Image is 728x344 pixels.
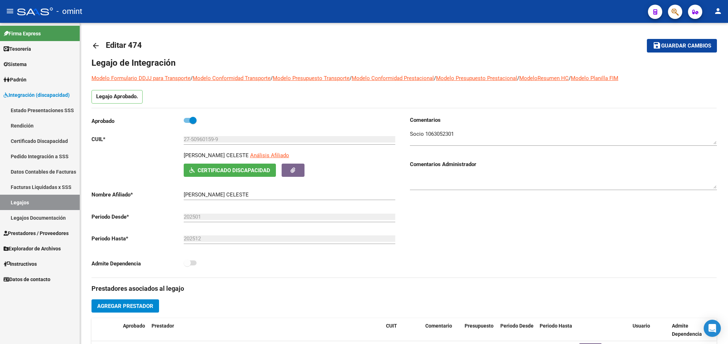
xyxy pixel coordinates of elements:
h3: Comentarios [410,116,717,124]
h3: Comentarios Administrador [410,160,717,168]
p: Admite Dependencia [91,260,184,268]
p: [PERSON_NAME] CELESTE [184,151,249,159]
mat-icon: menu [6,7,14,15]
button: Certificado Discapacidad [184,164,276,177]
button: Agregar Prestador [91,299,159,313]
span: Firma Express [4,30,41,38]
p: Periodo Hasta [91,235,184,243]
span: Comentario [425,323,452,329]
p: Nombre Afiliado [91,191,184,199]
a: Modelo Planilla FIM [571,75,618,81]
datatable-header-cell: Presupuesto [462,318,497,342]
span: Explorador de Archivos [4,245,61,253]
mat-icon: person [714,7,722,15]
span: Datos de contacto [4,275,50,283]
span: Editar 474 [106,41,142,50]
p: Periodo Desde [91,213,184,221]
span: Agregar Prestador [97,303,153,309]
a: Modelo Presupuesto Transporte [273,75,350,81]
span: Aprobado [123,323,145,329]
span: CUIT [386,323,397,329]
span: Periodo Hasta [540,323,572,329]
span: Tesorería [4,45,31,53]
p: Legajo Aprobado. [91,90,143,104]
a: Modelo Presupuesto Prestacional [436,75,517,81]
datatable-header-cell: Usuario [630,318,669,342]
span: Prestador [152,323,174,329]
p: Aprobado [91,117,184,125]
span: Análisis Afiliado [250,152,289,159]
datatable-header-cell: Periodo Desde [497,318,537,342]
datatable-header-cell: Comentario [422,318,462,342]
datatable-header-cell: Admite Dependencia [669,318,708,342]
datatable-header-cell: Aprobado [120,318,149,342]
span: Admite Dependencia [672,323,702,337]
span: Guardar cambios [661,43,711,49]
datatable-header-cell: Periodo Hasta [537,318,576,342]
h1: Legajo de Integración [91,57,717,69]
span: Certificado Discapacidad [198,167,270,174]
span: Padrón [4,76,26,84]
span: Periodo Desde [500,323,534,329]
div: Open Intercom Messenger [704,320,721,337]
datatable-header-cell: Prestador [149,318,383,342]
a: ModeloResumen HC [519,75,569,81]
mat-icon: save [653,41,661,50]
mat-icon: arrow_back [91,41,100,50]
datatable-header-cell: CUIT [383,318,422,342]
span: Integración (discapacidad) [4,91,70,99]
span: - omint [56,4,82,19]
a: Modelo Conformidad Prestacional [352,75,434,81]
p: CUIL [91,135,184,143]
span: Presupuesto [465,323,494,329]
span: Usuario [633,323,650,329]
a: Modelo Conformidad Transporte [193,75,271,81]
button: Guardar cambios [647,39,717,52]
span: Prestadores / Proveedores [4,229,69,237]
span: Instructivos [4,260,37,268]
span: Sistema [4,60,27,68]
h3: Prestadores asociados al legajo [91,284,717,294]
a: Modelo Formulario DDJJ para Transporte [91,75,190,81]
